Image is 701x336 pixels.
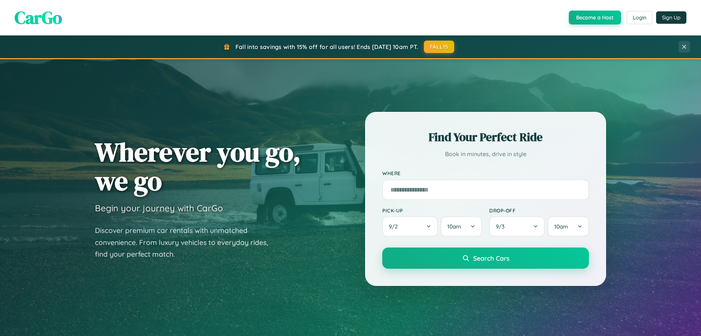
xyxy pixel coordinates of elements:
[95,203,223,214] h3: Begin your journey with CarGo
[382,248,589,269] button: Search Cars
[95,137,301,195] h1: Wherever you go, we go
[389,223,401,230] span: 9 / 2
[382,129,589,145] h2: Find Your Perfect Ride
[15,5,62,30] span: CarGo
[382,149,589,159] p: Book in minutes, drive in style
[554,223,568,230] span: 10am
[548,216,589,237] button: 10am
[496,223,508,230] span: 9 / 3
[382,216,438,237] button: 9/2
[627,11,652,24] button: Login
[441,216,482,237] button: 10am
[447,223,461,230] span: 10am
[489,207,589,214] label: Drop-off
[473,254,509,262] span: Search Cars
[235,43,418,50] span: Fall into savings with 15% off for all users! Ends [DATE] 10am PT.
[489,216,545,237] button: 9/3
[569,11,621,24] button: Become a Host
[424,41,455,53] button: FALL15
[382,170,589,177] label: Where
[382,207,482,214] label: Pick-up
[95,224,277,260] p: Discover premium car rentals with unmatched convenience. From luxury vehicles to everyday rides, ...
[656,11,686,24] button: Sign Up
